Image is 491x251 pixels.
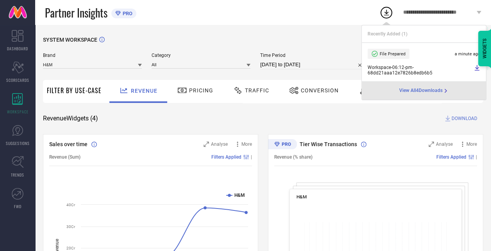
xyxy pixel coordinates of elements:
[368,31,407,37] span: Recently Added ( 1 )
[43,115,98,122] span: Revenue Widgets ( 4 )
[245,87,269,94] span: Traffic
[7,46,28,51] span: DASHBOARD
[66,203,75,207] text: 40Cr
[211,154,241,160] span: Filters Applied
[296,194,307,200] span: H&M
[43,53,142,58] span: Brand
[452,115,477,122] span: DOWNLOAD
[268,139,297,151] div: Premium
[466,141,477,147] span: More
[45,5,107,21] span: Partner Insights
[274,154,312,160] span: Revenue (% share)
[152,53,250,58] span: Category
[6,140,30,146] span: SUGGESTIONS
[49,141,87,147] span: Sales over time
[379,5,393,19] div: Open download list
[436,154,466,160] span: Filters Applied
[455,51,480,57] span: a minute ago
[260,60,365,69] input: Select time period
[66,246,75,250] text: 20Cr
[47,86,102,95] span: Filter By Use-Case
[6,77,29,83] span: SCORECARDS
[399,88,449,94] a: View All4Downloads
[7,109,29,115] span: WORKSPACE
[121,11,132,16] span: PRO
[131,88,157,94] span: Revenue
[49,154,80,160] span: Revenue (Sum)
[429,141,434,147] svg: Zoom
[189,87,213,94] span: Pricing
[14,203,21,209] span: FWD
[301,87,339,94] span: Conversion
[211,141,228,147] span: Analyse
[260,53,365,58] span: Time Period
[399,88,443,94] span: View All 4 Downloads
[234,193,245,198] text: H&M
[251,154,252,160] span: |
[380,51,405,57] span: File Prepared
[300,141,357,147] span: Tier Wise Transactions
[66,224,75,229] text: 30Cr
[399,88,449,94] div: Open download page
[368,65,472,76] span: Workspace - 06:12-pm - 68dd21aaa12e7826b8edb6b5
[241,141,252,147] span: More
[11,172,24,178] span: TRENDS
[476,154,477,160] span: |
[204,141,209,147] svg: Zoom
[43,37,97,43] span: SYSTEM WORKSPACE
[436,141,453,147] span: Analyse
[474,65,480,76] a: Download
